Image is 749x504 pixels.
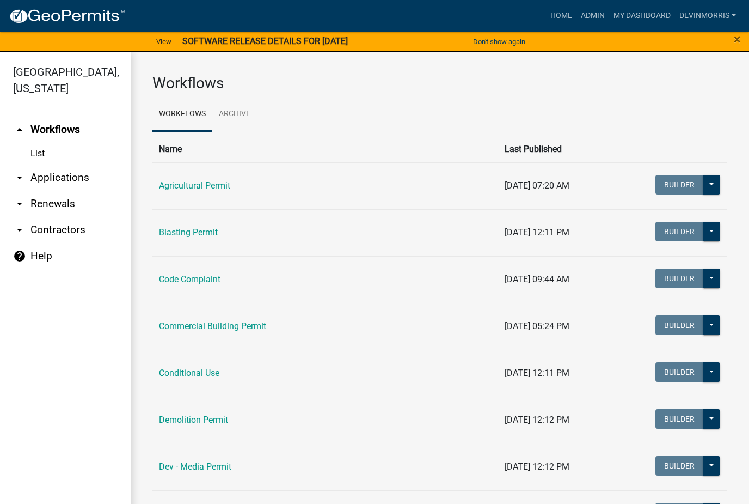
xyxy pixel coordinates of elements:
[505,180,569,191] span: [DATE] 07:20 AM
[13,123,26,136] i: arrow_drop_up
[505,227,569,238] span: [DATE] 12:11 PM
[159,368,219,378] a: Conditional Use
[655,362,703,382] button: Builder
[159,321,266,331] a: Commercial Building Permit
[655,175,703,195] button: Builder
[505,415,569,425] span: [DATE] 12:12 PM
[159,415,228,425] a: Demolition Permit
[13,171,26,184] i: arrow_drop_down
[655,456,703,476] button: Builder
[734,32,741,47] span: ×
[159,274,220,284] a: Code Complaint
[159,180,230,191] a: Agricultural Permit
[498,136,612,162] th: Last Published
[212,97,257,132] a: Archive
[152,74,727,93] h3: Workflows
[152,33,176,51] a: View
[159,227,218,238] a: Blasting Permit
[505,368,569,378] span: [DATE] 12:11 PM
[546,5,576,26] a: Home
[13,223,26,236] i: arrow_drop_down
[576,5,609,26] a: Admin
[159,462,231,472] a: Dev - Media Permit
[655,222,703,241] button: Builder
[13,250,26,263] i: help
[152,97,212,132] a: Workflows
[505,462,569,472] span: [DATE] 12:12 PM
[655,409,703,429] button: Builder
[13,197,26,210] i: arrow_drop_down
[734,33,741,46] button: Close
[469,33,530,51] button: Don't show again
[505,274,569,284] span: [DATE] 09:44 AM
[152,136,498,162] th: Name
[675,5,740,26] a: Devinmorris
[182,36,348,46] strong: SOFTWARE RELEASE DETAILS FOR [DATE]
[655,269,703,288] button: Builder
[609,5,675,26] a: My Dashboard
[655,315,703,335] button: Builder
[505,321,569,331] span: [DATE] 05:24 PM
